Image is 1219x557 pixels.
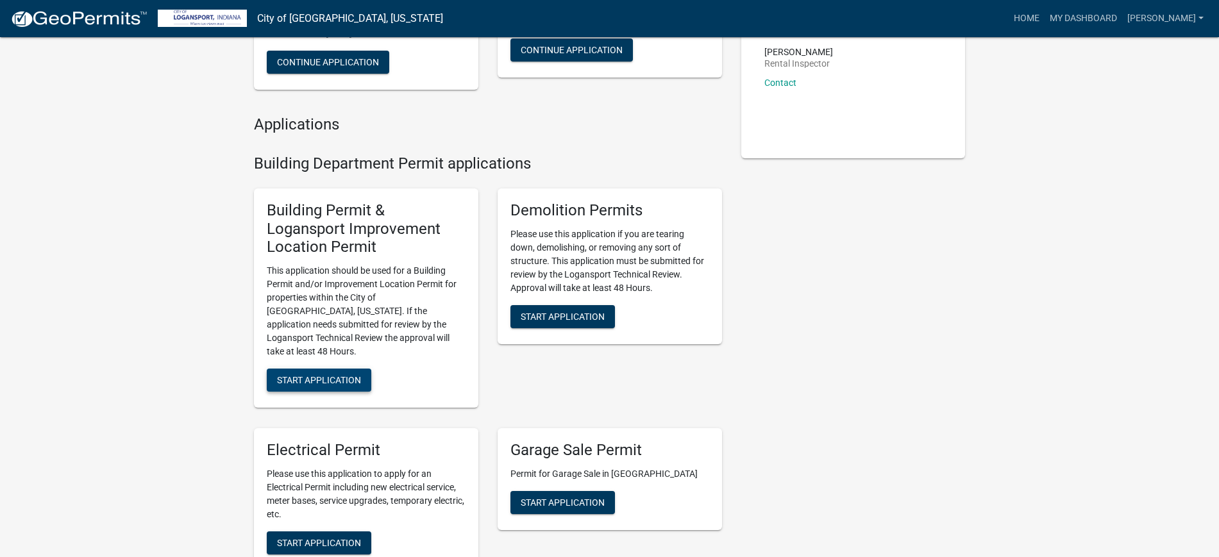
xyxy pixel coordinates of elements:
a: My Dashboard [1045,6,1122,31]
button: Start Application [267,369,371,392]
h5: Building Permit & Logansport Improvement Location Permit [267,201,466,256]
p: Rental Inspector [764,59,833,68]
button: Continue Application [510,38,633,62]
h4: Building Department Permit applications [254,154,722,173]
p: This application should be used for a Building Permit and/or Improvement Location Permit for prop... [267,264,466,358]
h5: Demolition Permits [510,201,709,220]
a: City of [GEOGRAPHIC_DATA], [US_STATE] [257,8,443,29]
button: Start Application [267,531,371,554]
a: Home [1009,6,1045,31]
a: [PERSON_NAME] [1122,6,1209,31]
button: Start Application [510,491,615,514]
a: Contact [764,78,796,88]
p: Please use this application to apply for an Electrical Permit including new electrical service, m... [267,467,466,521]
h5: Garage Sale Permit [510,441,709,460]
h5: Electrical Permit [267,441,466,460]
p: [PERSON_NAME] [764,47,833,56]
span: Start Application [277,538,361,548]
span: Start Application [277,375,361,385]
img: City of Logansport, Indiana [158,10,247,27]
p: Permit for Garage Sale in [GEOGRAPHIC_DATA] [510,467,709,481]
span: Start Application [521,497,605,508]
p: Please use this application if you are tearing down, demolishing, or removing any sort of structu... [510,228,709,295]
h4: Applications [254,115,722,134]
button: Continue Application [267,51,389,74]
button: Start Application [510,305,615,328]
span: Start Application [521,311,605,321]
